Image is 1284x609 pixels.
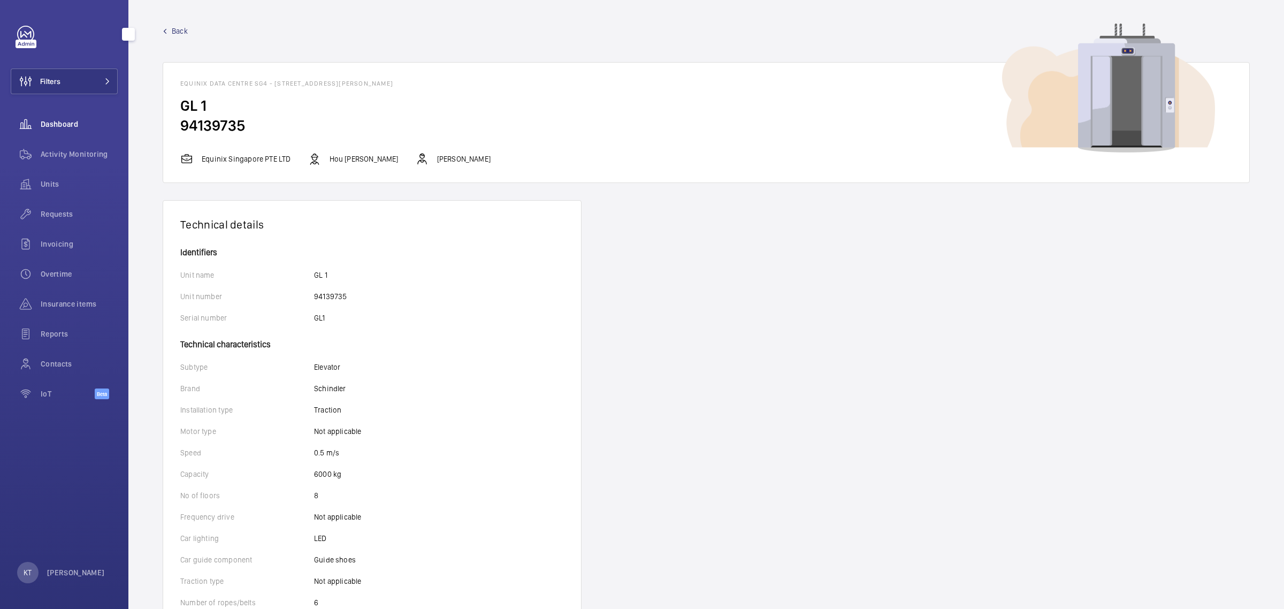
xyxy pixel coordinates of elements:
span: IoT [41,389,95,399]
span: Filters [40,76,60,87]
p: Equinix Singapore PTE LTD [202,154,291,164]
p: Car guide component [180,554,314,565]
span: Insurance items [41,299,118,309]
p: Serial number [180,313,314,323]
span: Invoicing [41,239,118,249]
p: [PERSON_NAME] [437,154,491,164]
p: GL1 [314,313,325,323]
p: Installation type [180,405,314,415]
p: Unit name [180,270,314,280]
span: Beta [95,389,109,399]
p: Traction [314,405,341,415]
p: Frequency drive [180,512,314,522]
h1: Equinix Data Centre SG4 - [STREET_ADDRESS][PERSON_NAME] [180,80,1232,87]
p: 0.5 m/s [314,447,339,458]
h1: Technical details [180,218,564,231]
span: Activity Monitoring [41,149,118,159]
p: LED [314,533,327,544]
span: Overtime [41,269,118,279]
p: GL 1 [314,270,327,280]
h4: Identifiers [180,248,564,257]
p: Capacity [180,469,314,479]
p: Not applicable [314,576,362,587]
p: Not applicable [314,512,362,522]
p: 6 [314,597,318,608]
span: Requests [41,209,118,219]
h4: Technical characteristics [180,334,564,349]
span: Reports [41,329,118,339]
p: 6000 kg [314,469,341,479]
p: Motor type [180,426,314,437]
span: Dashboard [41,119,118,130]
p: Unit number [180,291,314,302]
p: 8 [314,490,318,501]
p: Guide shoes [314,554,356,565]
p: KT [24,567,32,578]
p: [PERSON_NAME] [47,567,105,578]
p: Hou [PERSON_NAME] [330,154,399,164]
p: Number of ropes/belts [180,597,314,608]
p: Brand [180,383,314,394]
p: Schindler [314,383,346,394]
span: Back [172,26,188,36]
p: No of floors [180,490,314,501]
p: Not applicable [314,426,362,437]
button: Filters [11,68,118,94]
p: Elevator [314,362,340,372]
img: device image [1002,24,1215,153]
span: Contacts [41,359,118,369]
span: Units [41,179,118,189]
h2: GL 1 [180,96,1232,116]
p: Speed [180,447,314,458]
h2: 94139735 [180,116,1232,135]
p: 94139735 [314,291,347,302]
p: Car lighting [180,533,314,544]
p: Subtype [180,362,314,372]
p: Traction type [180,576,314,587]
